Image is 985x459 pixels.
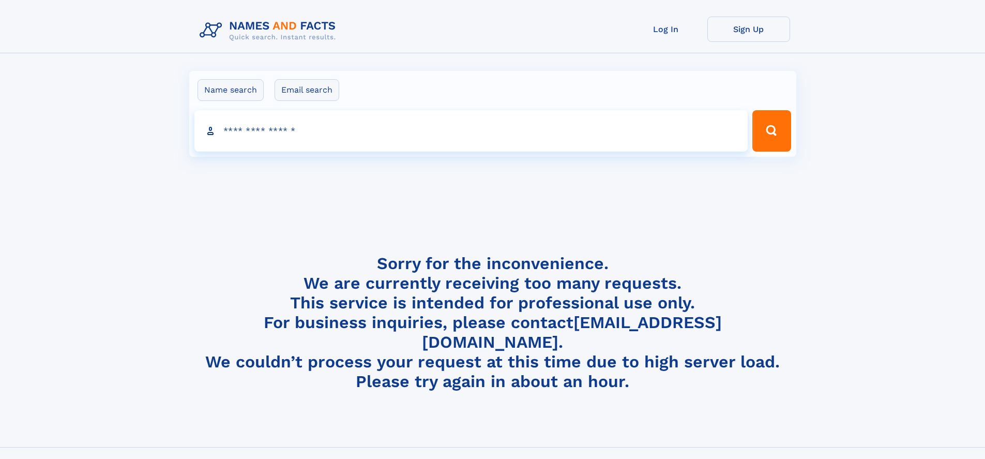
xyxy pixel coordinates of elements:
[194,110,748,152] input: search input
[195,254,790,392] h4: Sorry for the inconvenience. We are currently receiving too many requests. This service is intend...
[625,17,707,42] a: Log In
[198,79,264,101] label: Name search
[195,17,344,45] img: Logo Names and Facts
[752,110,791,152] button: Search Button
[422,313,722,352] a: [EMAIL_ADDRESS][DOMAIN_NAME]
[275,79,339,101] label: Email search
[707,17,790,42] a: Sign Up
